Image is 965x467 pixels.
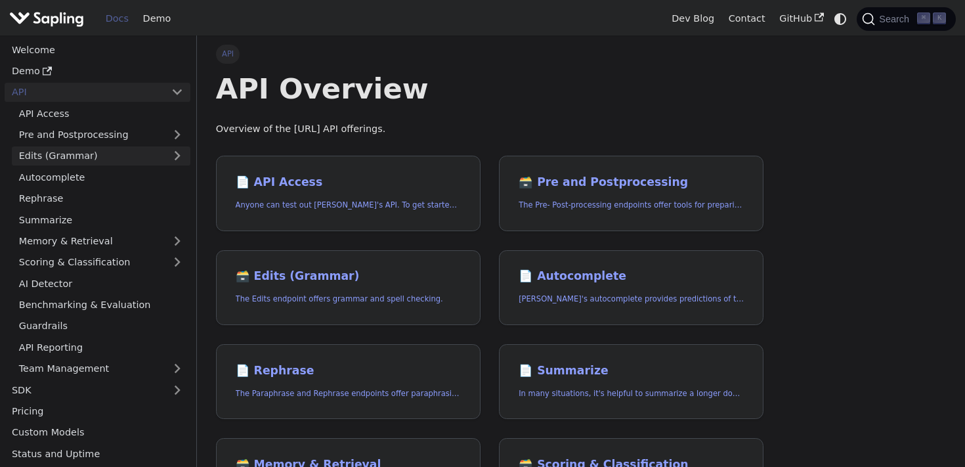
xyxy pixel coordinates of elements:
[875,14,917,24] span: Search
[12,104,190,123] a: API Access
[5,380,164,399] a: SDK
[216,71,763,106] h1: API Overview
[236,199,461,211] p: Anyone can test out Sapling's API. To get started with the API, simply:
[164,380,190,399] button: Expand sidebar category 'SDK'
[857,7,955,31] button: Search (Command+K)
[216,45,240,63] span: API
[12,146,190,166] a: Edits (Grammar)
[236,175,461,190] h2: API Access
[12,167,190,187] a: Autocomplete
[216,156,481,231] a: 📄️ API AccessAnyone can test out [PERSON_NAME]'s API. To get started with the API, simply:
[5,444,190,463] a: Status and Uptime
[499,156,763,231] a: 🗃️ Pre and PostprocessingThe Pre- Post-processing endpoints offer tools for preparing your text d...
[772,9,830,29] a: GitHub
[499,250,763,326] a: 📄️ Autocomplete[PERSON_NAME]'s autocomplete provides predictions of the next few characters or words
[164,83,190,102] button: Collapse sidebar category 'API'
[236,364,461,378] h2: Rephrase
[519,293,744,305] p: Sapling's autocomplete provides predictions of the next few characters or words
[216,250,481,326] a: 🗃️ Edits (Grammar)The Edits endpoint offers grammar and spell checking.
[9,9,89,28] a: Sapling.ai
[216,344,481,420] a: 📄️ RephraseThe Paraphrase and Rephrase endpoints offer paraphrasing for particular styles.
[236,269,461,284] h2: Edits (Grammar)
[12,338,190,357] a: API Reporting
[831,9,850,28] button: Switch between dark and light mode (currently system mode)
[12,359,190,378] a: Team Management
[5,423,190,442] a: Custom Models
[12,253,190,272] a: Scoring & Classification
[136,9,178,29] a: Demo
[519,269,744,284] h2: Autocomplete
[5,62,190,81] a: Demo
[98,9,136,29] a: Docs
[917,12,930,24] kbd: ⌘
[216,45,763,63] nav: Breadcrumbs
[12,125,190,145] a: Pre and Postprocessing
[12,232,190,251] a: Memory & Retrieval
[5,402,190,421] a: Pricing
[12,210,190,229] a: Summarize
[519,175,744,190] h2: Pre and Postprocessing
[216,122,763,137] p: Overview of the [URL] API offerings.
[664,9,721,29] a: Dev Blog
[519,199,744,211] p: The Pre- Post-processing endpoints offer tools for preparing your text data for ingestation as we...
[236,293,461,305] p: The Edits endpoint offers grammar and spell checking.
[236,388,461,400] p: The Paraphrase and Rephrase endpoints offer paraphrasing for particular styles.
[721,9,773,29] a: Contact
[12,274,190,293] a: AI Detector
[5,83,164,102] a: API
[12,317,190,336] a: Guardrails
[9,9,84,28] img: Sapling.ai
[933,12,946,24] kbd: K
[519,388,744,400] p: In many situations, it's helpful to summarize a longer document into a shorter, more easily diges...
[5,40,190,59] a: Welcome
[12,296,190,315] a: Benchmarking & Evaluation
[499,344,763,420] a: 📄️ SummarizeIn many situations, it's helpful to summarize a longer document into a shorter, more ...
[519,364,744,378] h2: Summarize
[12,189,190,208] a: Rephrase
